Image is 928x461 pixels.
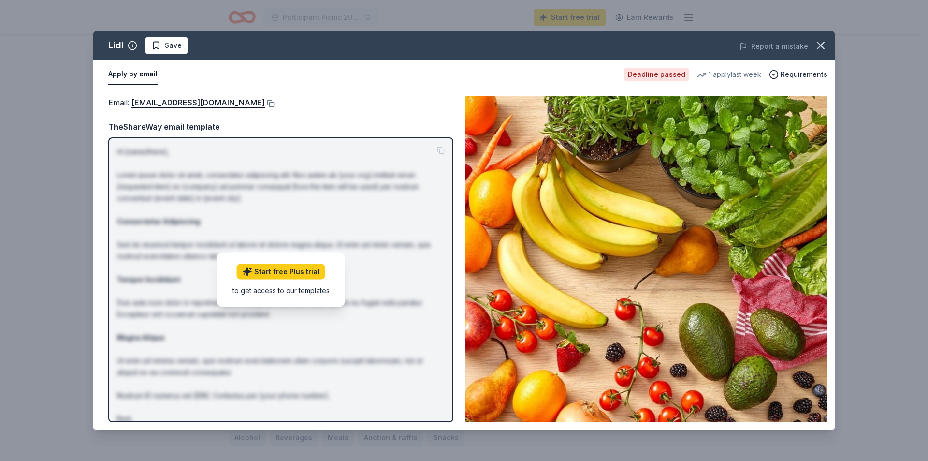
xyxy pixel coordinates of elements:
[781,69,827,80] span: Requirements
[117,275,180,283] strong: Tempor Incididunt
[108,38,124,53] div: Lidl
[145,37,188,54] button: Save
[769,69,827,80] button: Requirements
[131,96,265,109] a: [EMAIL_ADDRESS][DOMAIN_NAME]
[624,68,689,81] div: Deadline passed
[117,146,445,436] p: Hi [name/there], Lorem ipsum dolor sit amet, consectetur adipiscing elit. Nos autem ab [your org]...
[165,40,182,51] span: Save
[739,41,808,52] button: Report a mistake
[237,264,325,280] a: Start free Plus trial
[117,217,200,225] strong: Consectetur Adipiscing
[697,69,761,80] div: 1 apply last week
[465,96,827,422] img: Image for Lidl
[108,120,453,133] div: TheShareWay email template
[117,333,164,342] strong: Magna Aliqua
[232,285,330,296] div: to get access to our templates
[108,98,265,107] span: Email :
[108,64,158,85] button: Apply by email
